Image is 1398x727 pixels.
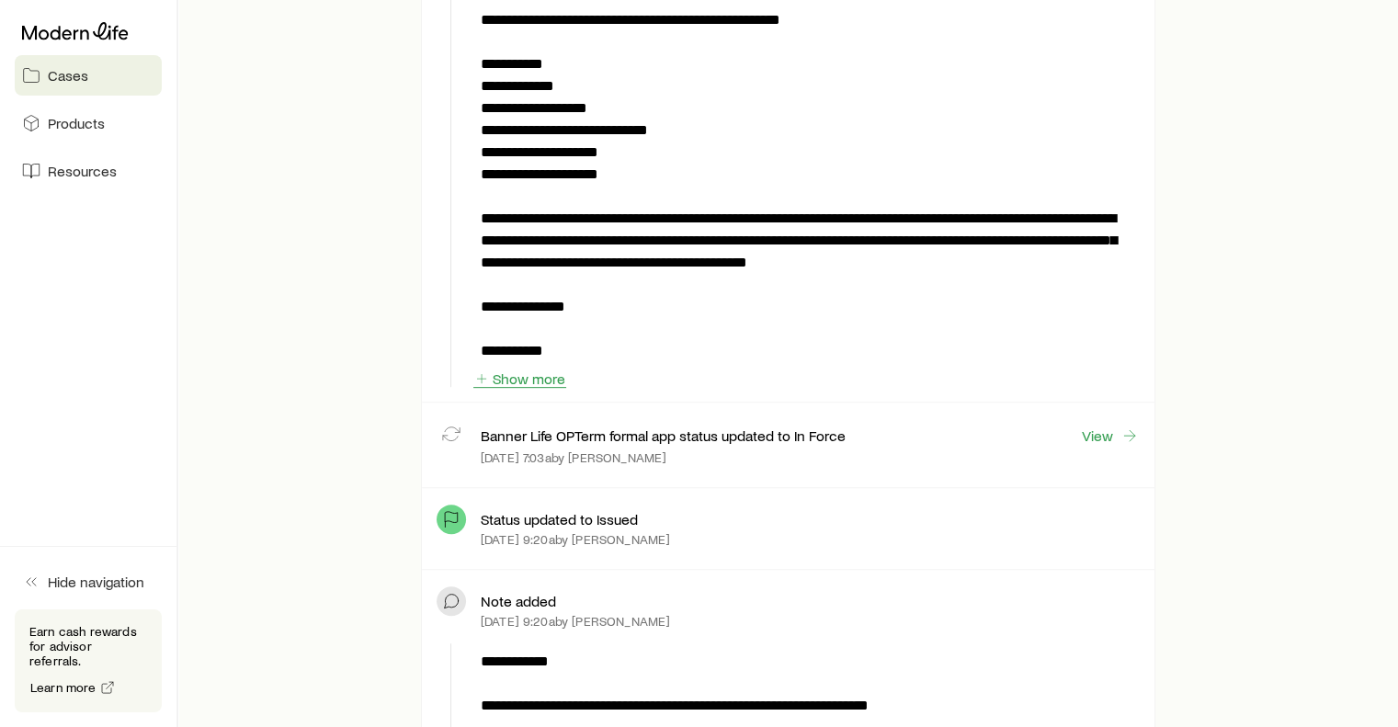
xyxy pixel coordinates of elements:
span: Cases [48,66,88,85]
span: Products [48,114,105,132]
span: Hide navigation [48,573,144,591]
span: Resources [48,162,117,180]
p: [DATE] 9:20a by [PERSON_NAME] [481,614,670,629]
div: Earn cash rewards for advisor referrals.Learn more [15,609,162,712]
a: Resources [15,151,162,191]
p: Status updated to Issued [481,510,638,528]
a: View [1081,426,1140,446]
button: Show more [473,370,566,388]
p: [DATE] 7:03a by [PERSON_NAME] [481,450,666,465]
p: Earn cash rewards for advisor referrals. [29,624,147,668]
a: Products [15,103,162,143]
p: [DATE] 9:20a by [PERSON_NAME] [481,532,670,547]
button: Hide navigation [15,562,162,602]
a: Cases [15,55,162,96]
p: Note added [481,592,556,610]
p: Banner Life OPTerm formal app status updated to In Force [481,426,846,445]
span: Learn more [30,681,97,694]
